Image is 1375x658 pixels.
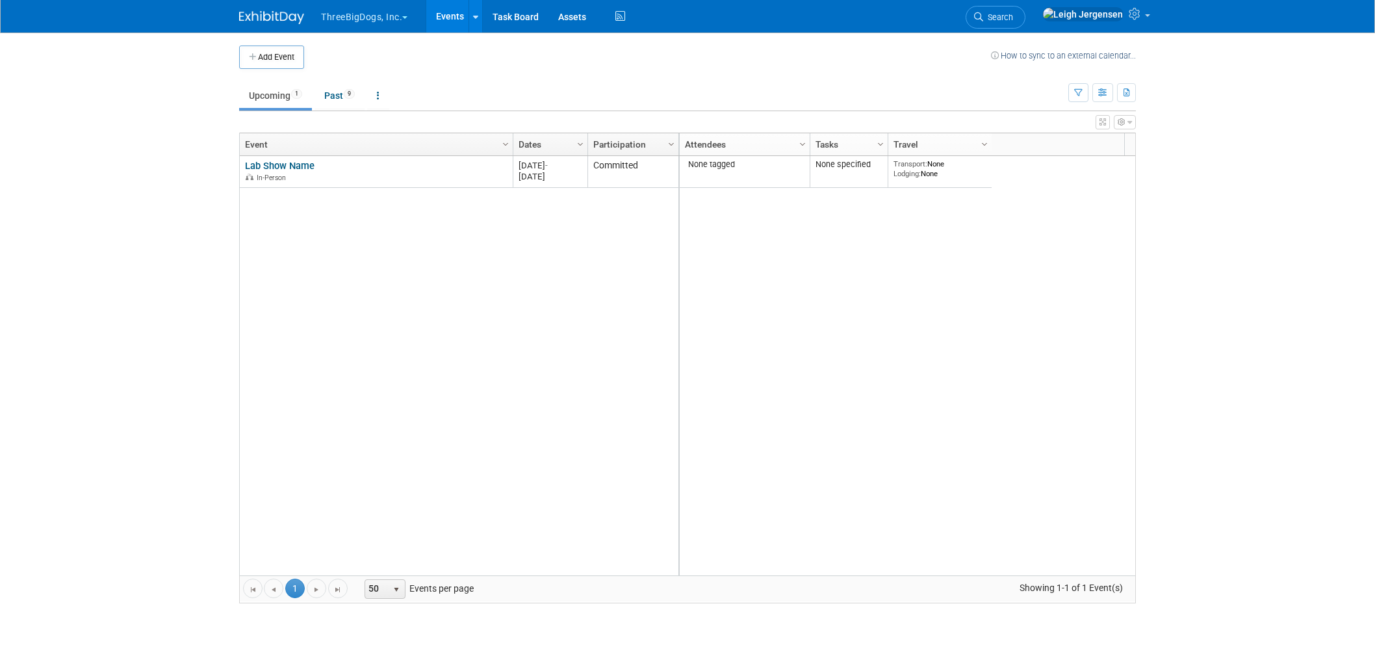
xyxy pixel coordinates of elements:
a: Go to the last page [328,579,348,598]
div: None specified [816,159,883,170]
span: Column Settings [797,139,808,150]
span: Go to the last page [333,585,343,595]
span: 1 [285,579,305,598]
img: In-Person Event [246,174,253,180]
a: Dates [519,133,579,155]
button: Add Event [239,46,304,69]
span: Events per page [348,579,487,598]
div: None None [893,159,987,178]
div: [DATE] [519,160,582,171]
span: Column Settings [666,139,676,150]
a: Past9 [315,83,365,108]
a: Participation [593,133,670,155]
span: 50 [365,580,387,598]
a: Column Settings [499,133,513,153]
a: Go to the previous page [264,579,283,598]
div: None tagged [685,159,805,170]
span: Column Settings [500,139,511,150]
span: Lodging: [893,169,921,178]
span: Transport: [893,159,927,168]
a: Column Settings [978,133,992,153]
span: Showing 1-1 of 1 Event(s) [1008,579,1135,597]
span: In-Person [257,174,290,182]
img: ExhibitDay [239,11,304,24]
img: Leigh Jergensen [1042,7,1124,21]
a: Search [966,6,1025,29]
a: Attendees [685,133,801,155]
span: 1 [291,89,302,99]
span: Go to the previous page [268,585,279,595]
a: Event [245,133,504,155]
span: select [391,585,402,595]
a: Go to the first page [243,579,263,598]
a: Lab Show Name [245,160,315,172]
a: Upcoming1 [239,83,312,108]
span: Go to the first page [248,585,258,595]
a: Column Settings [574,133,588,153]
a: Travel [893,133,983,155]
span: Search [983,12,1013,22]
a: How to sync to an external calendar... [991,51,1136,60]
a: Column Settings [796,133,810,153]
span: Go to the next page [311,585,322,595]
span: 9 [344,89,355,99]
span: Column Settings [875,139,886,150]
span: Column Settings [979,139,990,150]
a: Column Settings [665,133,679,153]
a: Column Settings [874,133,888,153]
div: [DATE] [519,171,582,182]
a: Tasks [816,133,879,155]
td: Committed [587,156,678,188]
span: Column Settings [575,139,585,150]
a: Go to the next page [307,579,326,598]
span: - [545,161,548,170]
